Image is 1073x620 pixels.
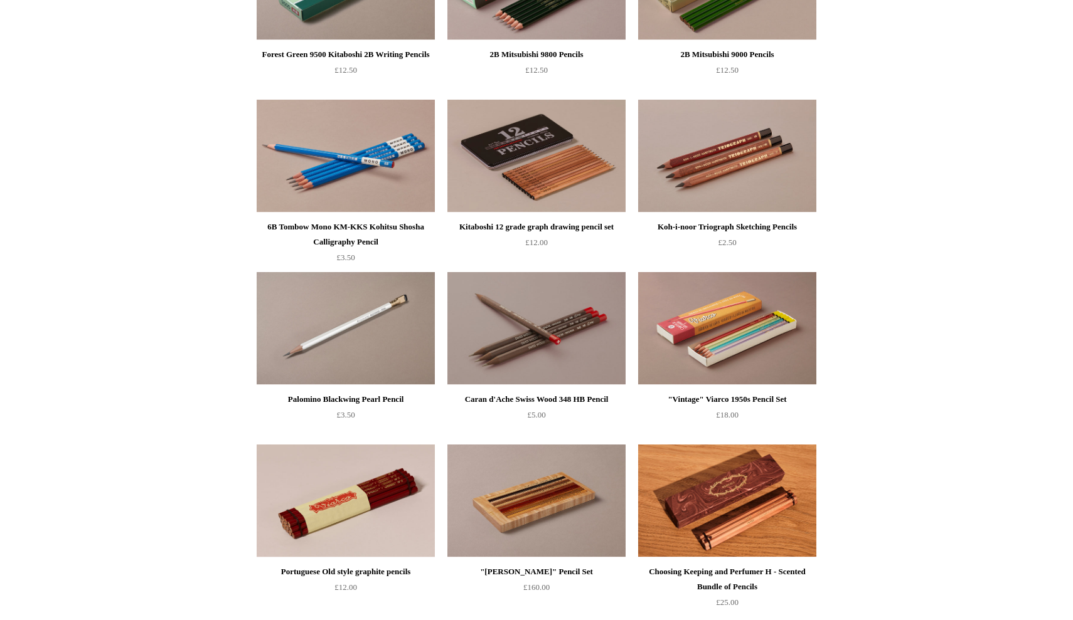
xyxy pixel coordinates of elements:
a: Palomino Blackwing Pearl Pencil £3.50 [257,392,435,443]
a: 2B Mitsubishi 9800 Pencils £12.50 [447,47,626,98]
a: Choosing Keeping and Perfumer H - Scented Bundle of Pencils Choosing Keeping and Perfumer H - Sce... [638,444,816,557]
span: £2.50 [718,238,736,247]
div: 6B Tombow Mono KM-KKS Kohitsu Shosha Calligraphy Pencil [260,219,432,250]
div: 2B Mitsubishi 9000 Pencils [641,47,813,62]
span: £3.50 [336,410,355,419]
a: Kitaboshi 12 grade graph drawing pencil set Kitaboshi 12 grade graph drawing pencil set [447,100,626,213]
div: "[PERSON_NAME]" Pencil Set [451,564,622,579]
a: "Woods" Pencil Set "Woods" Pencil Set [447,444,626,557]
img: "Woods" Pencil Set [447,444,626,557]
div: Forest Green 9500 Kitaboshi 2B Writing Pencils [260,47,432,62]
span: £12.50 [334,65,357,75]
a: 6B Tombow Mono KM-KKS Kohitsu Shosha Calligraphy Pencil £3.50 [257,219,435,271]
img: Koh-i-noor Triograph Sketching Pencils [638,100,816,213]
a: 6B Tombow Mono KM-KKS Kohitsu Shosha Calligraphy Pencil 6B Tombow Mono KM-KKS Kohitsu Shosha Call... [257,100,435,213]
a: Forest Green 9500 Kitaboshi 2B Writing Pencils £12.50 [257,47,435,98]
div: Kitaboshi 12 grade graph drawing pencil set [451,219,622,234]
a: Portuguese Old style graphite pencils Portuguese Old style graphite pencils [257,444,435,557]
span: £12.00 [525,238,548,247]
span: £18.00 [716,410,739,419]
img: "Vintage" Viarco 1950s Pencil Set [638,272,816,385]
span: £160.00 [523,582,550,592]
img: 6B Tombow Mono KM-KKS Kohitsu Shosha Calligraphy Pencil [257,100,435,213]
span: £12.00 [334,582,357,592]
span: £12.50 [716,65,739,75]
span: £5.00 [527,410,545,419]
span: £12.50 [525,65,548,75]
a: "[PERSON_NAME]" Pencil Set £160.00 [447,564,626,616]
a: "Vintage" Viarco 1950s Pencil Set £18.00 [638,392,816,443]
div: "Vintage" Viarco 1950s Pencil Set [641,392,813,407]
img: Caran d'Ache Swiss Wood 348 HB Pencil [447,272,626,385]
span: £25.00 [716,597,739,607]
img: Choosing Keeping and Perfumer H - Scented Bundle of Pencils [638,444,816,557]
a: Koh-i-noor Triograph Sketching Pencils Koh-i-noor Triograph Sketching Pencils [638,100,816,213]
img: Portuguese Old style graphite pencils [257,444,435,557]
div: Palomino Blackwing Pearl Pencil [260,392,432,407]
span: £3.50 [336,253,355,262]
img: Kitaboshi 12 grade graph drawing pencil set [447,100,626,213]
a: 2B Mitsubishi 9000 Pencils £12.50 [638,47,816,98]
a: Kitaboshi 12 grade graph drawing pencil set £12.00 [447,219,626,271]
a: "Vintage" Viarco 1950s Pencil Set "Vintage" Viarco 1950s Pencil Set [638,272,816,385]
a: Koh-i-noor Triograph Sketching Pencils £2.50 [638,219,816,271]
img: Palomino Blackwing Pearl Pencil [257,272,435,385]
div: 2B Mitsubishi 9800 Pencils [451,47,622,62]
a: Caran d'Ache Swiss Wood 348 HB Pencil £5.00 [447,392,626,443]
a: Caran d'Ache Swiss Wood 348 HB Pencil Caran d'Ache Swiss Wood 348 HB Pencil [447,272,626,385]
div: Choosing Keeping and Perfumer H - Scented Bundle of Pencils [641,564,813,594]
a: Palomino Blackwing Pearl Pencil Palomino Blackwing Pearl Pencil [257,272,435,385]
div: Caran d'Ache Swiss Wood 348 HB Pencil [451,392,622,407]
div: Portuguese Old style graphite pencils [260,564,432,579]
a: Portuguese Old style graphite pencils £12.00 [257,564,435,616]
a: Choosing Keeping and Perfumer H - Scented Bundle of Pencils £25.00 [638,564,816,616]
div: Koh-i-noor Triograph Sketching Pencils [641,219,813,234]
